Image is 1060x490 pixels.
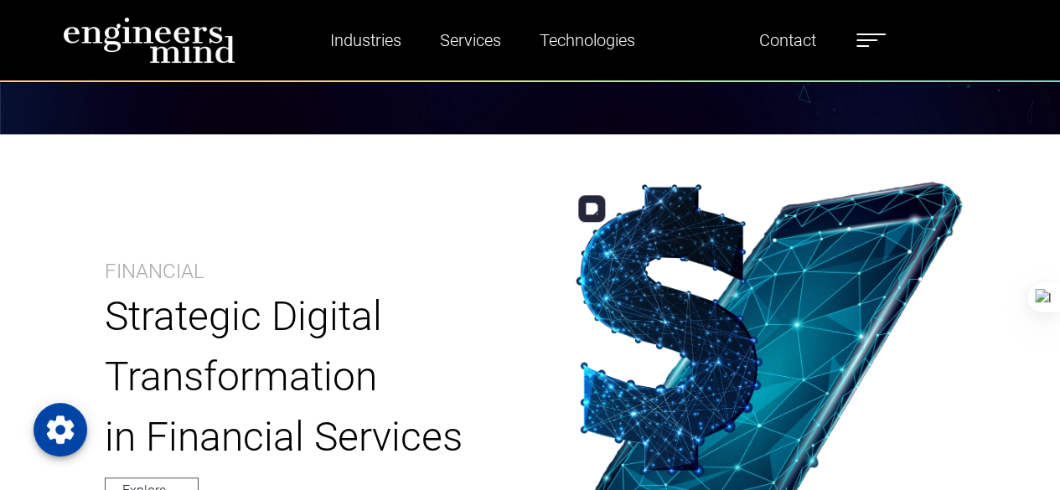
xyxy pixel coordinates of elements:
[63,17,235,64] img: logo
[105,256,204,286] p: Financial
[105,407,489,467] p: in Financial Services
[433,21,508,59] a: Services
[533,21,642,59] a: Technologies
[323,21,408,59] a: Industries
[105,286,489,407] p: Strategic Digital Transformation
[752,21,823,59] a: Contact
